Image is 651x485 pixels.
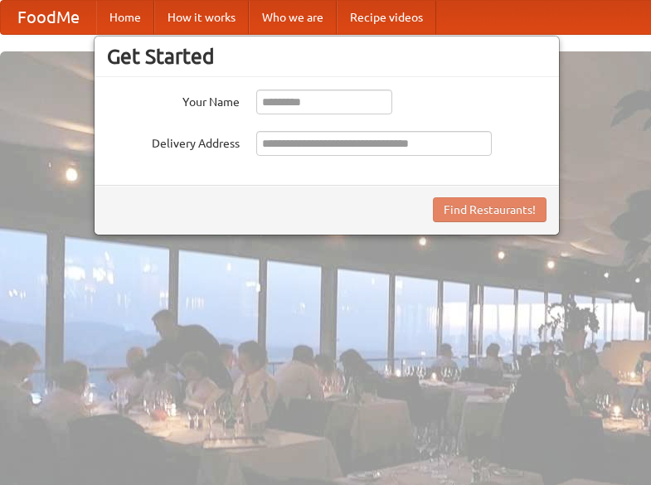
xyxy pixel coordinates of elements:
[337,1,436,34] a: Recipe videos
[107,44,547,69] h3: Get Started
[249,1,337,34] a: Who we are
[107,90,240,110] label: Your Name
[154,1,249,34] a: How it works
[1,1,96,34] a: FoodMe
[96,1,154,34] a: Home
[107,131,240,152] label: Delivery Address
[433,197,547,222] button: Find Restaurants!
